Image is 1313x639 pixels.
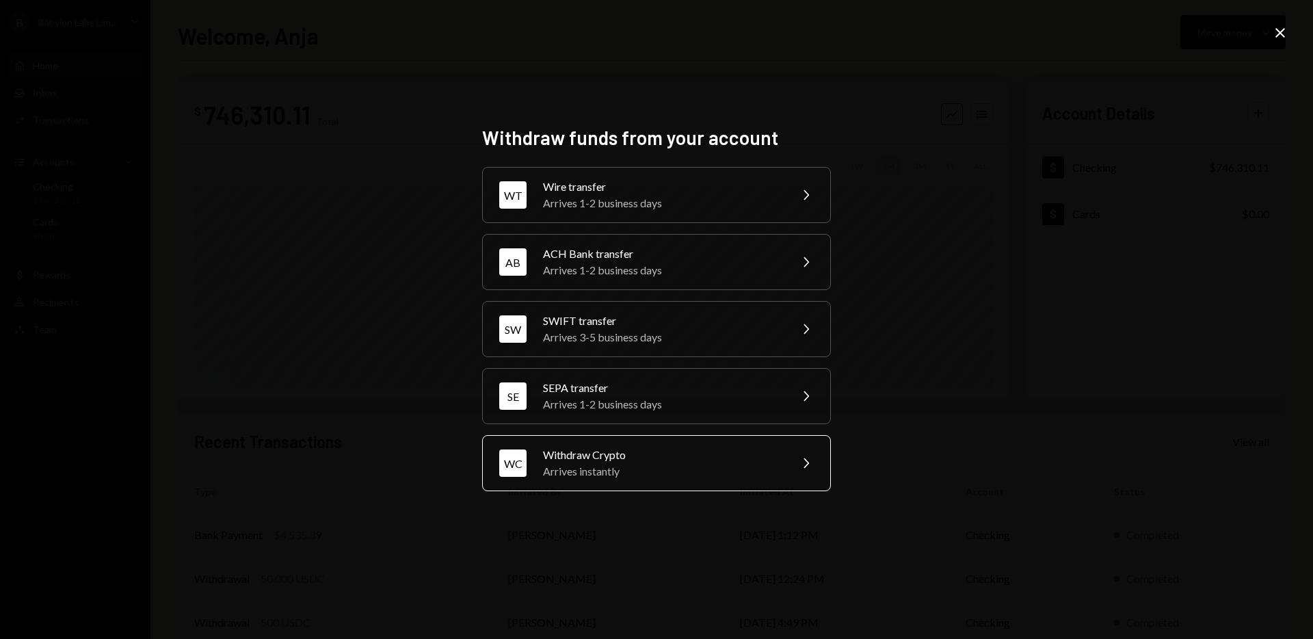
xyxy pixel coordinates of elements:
[543,396,781,413] div: Arrives 1-2 business days
[543,313,781,329] div: SWIFT transfer
[482,167,831,223] button: WTWire transferArrives 1-2 business days
[543,179,781,195] div: Wire transfer
[543,463,781,480] div: Arrives instantly
[482,234,831,290] button: ABACH Bank transferArrives 1-2 business days
[482,125,831,151] h2: Withdraw funds from your account
[482,435,831,491] button: WCWithdraw CryptoArrives instantly
[543,262,781,278] div: Arrives 1-2 business days
[499,315,527,343] div: SW
[482,368,831,424] button: SESEPA transferArrives 1-2 business days
[499,248,527,276] div: AB
[543,246,781,262] div: ACH Bank transfer
[543,195,781,211] div: Arrives 1-2 business days
[499,181,527,209] div: WT
[543,329,781,345] div: Arrives 3-5 business days
[499,449,527,477] div: WC
[543,380,781,396] div: SEPA transfer
[499,382,527,410] div: SE
[482,301,831,357] button: SWSWIFT transferArrives 3-5 business days
[543,447,781,463] div: Withdraw Crypto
